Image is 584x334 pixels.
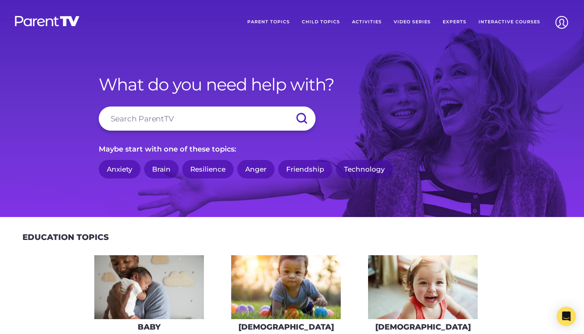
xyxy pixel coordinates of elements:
[472,12,546,32] a: Interactive Courses
[278,160,332,179] a: Friendship
[14,15,80,27] img: parenttv-logo-white.4c85aaf.svg
[375,322,471,332] h3: [DEMOGRAPHIC_DATA]
[22,232,109,242] h2: Education Topics
[296,12,346,32] a: Child Topics
[182,160,234,179] a: Resilience
[336,160,393,179] a: Technology
[368,255,478,319] img: iStock-678589610_super-275x160.jpg
[346,12,388,32] a: Activities
[388,12,437,32] a: Video Series
[99,107,315,131] input: Search ParentTV
[144,160,179,179] a: Brain
[437,12,472,32] a: Experts
[99,74,486,94] h1: What do you need help with?
[99,160,140,179] a: Anxiety
[238,322,334,332] h3: [DEMOGRAPHIC_DATA]
[231,255,341,319] img: iStock-620709410-275x160.jpg
[237,160,275,179] a: Anger
[94,255,204,319] img: AdobeStock_144860523-275x160.jpeg
[138,322,161,332] h3: Baby
[557,307,576,326] div: Open Intercom Messenger
[287,107,315,131] input: Submit
[99,143,486,156] p: Maybe start with one of these topics:
[551,12,572,33] img: Account
[241,12,296,32] a: Parent Topics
